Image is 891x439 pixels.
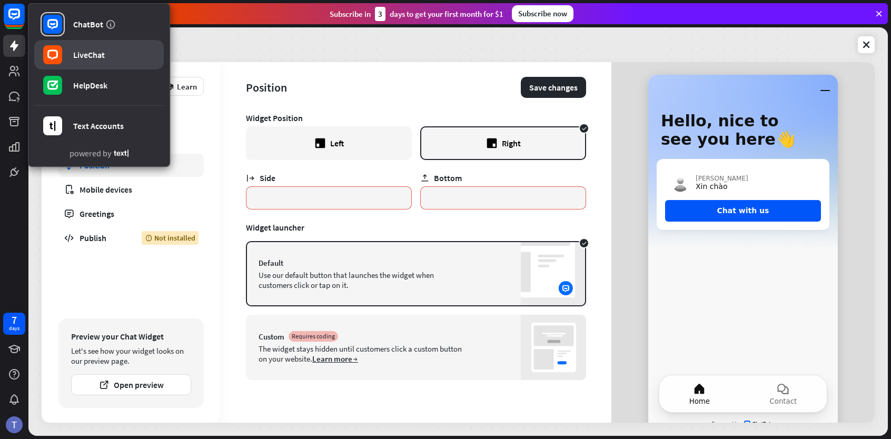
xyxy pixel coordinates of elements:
[142,231,199,245] div: Not installed
[58,178,204,201] a: Mobile devices
[330,138,344,148] div: Left
[259,258,573,268] div: Default
[259,270,463,290] div: Use our default button that launches the widget when customers click or tap on it.
[330,7,503,21] div: Subscribe in days to get your first month for $1
[58,226,204,250] a: Publish Not installed
[246,173,412,183] div: Side
[12,315,17,325] div: 7
[817,79,834,96] button: Minimize window
[3,313,25,335] a: 7 days
[246,80,521,95] div: Position
[744,421,775,427] span: ChatBot
[259,344,463,364] div: The widget stays hidden until customers click a custom button on your website.
[769,397,797,405] span: Contact
[289,331,338,342] div: Requires coding
[512,5,573,22] div: Subscribe now
[80,184,183,195] div: Mobile devices
[740,375,827,412] button: Contact
[80,233,126,243] div: Publish
[711,421,741,427] span: Powered by
[648,416,838,432] a: Powered byChatBot
[177,82,197,92] span: Learn
[71,331,191,342] div: Preview your Chat Widget
[80,208,183,219] div: Greetings
[696,182,748,191] p: Xin chào
[521,77,586,98] button: Save changes
[9,325,19,332] div: days
[661,112,779,148] span: Hello, nice to see you here
[71,374,191,395] button: Open preview
[246,113,586,123] div: Widget Position
[696,175,748,182] p: [PERSON_NAME]
[659,375,740,412] button: Home
[502,138,521,148] div: Right
[312,354,358,364] a: Learn more
[665,200,821,222] button: Chat with us
[8,4,40,36] button: Open LiveChat chat widget
[246,222,586,233] div: Widget launcher
[420,173,586,183] div: Bottom
[58,202,204,225] a: Greetings
[259,331,573,342] div: Custom
[375,7,385,21] div: 3
[71,346,191,366] div: Let's see how your widget looks on our preview page.
[776,130,795,148] span: 👋
[689,397,710,405] span: Home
